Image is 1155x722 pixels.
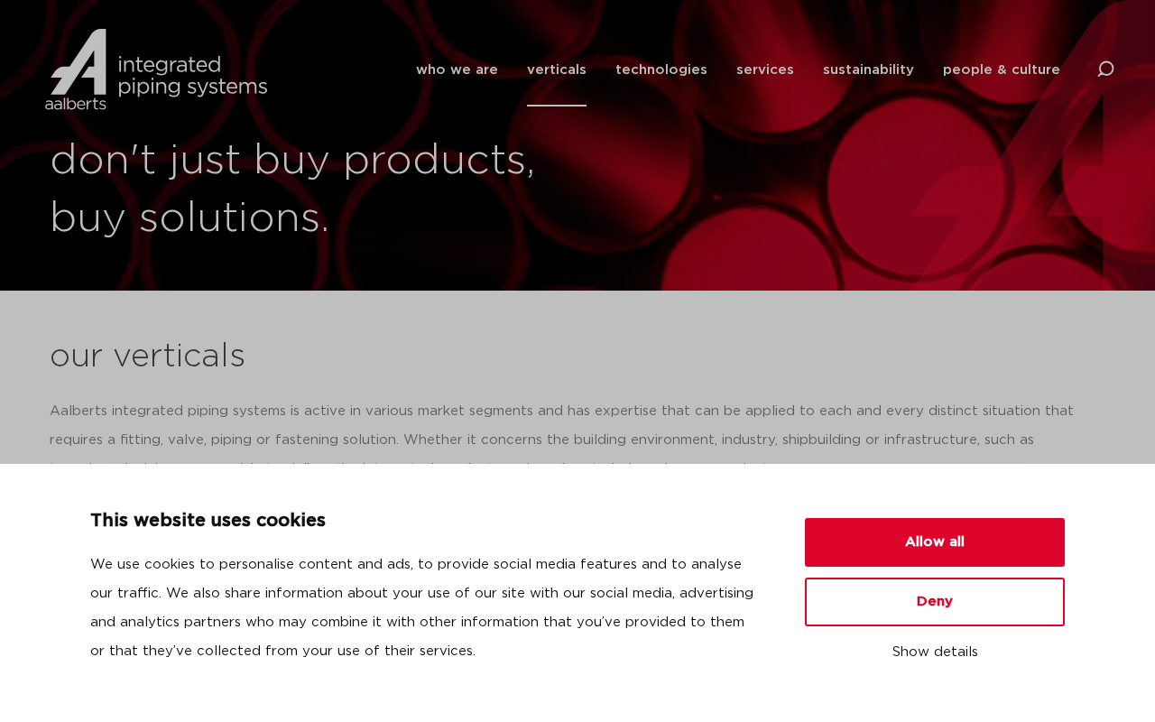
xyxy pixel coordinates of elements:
a: technologies [615,33,707,106]
h2: our verticals [50,336,1079,379]
button: Allow all [805,518,1065,567]
p: This website uses cookies [90,507,762,536]
a: who we are [416,33,498,106]
a: sustainability [823,33,914,106]
p: We use cookies to personalise content and ads, to provide social media features and to analyse ou... [90,551,762,666]
button: Show details [805,637,1065,668]
button: Deny [805,578,1065,626]
a: services [736,33,794,106]
h1: don't just buy products, buy solutions. [50,133,568,248]
nav: Menu [416,33,1060,106]
a: people & culture [943,33,1060,106]
p: Aalberts integrated piping systems is active in various market segments and has expertise that ca... [50,397,1079,484]
a: verticals [527,33,587,106]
